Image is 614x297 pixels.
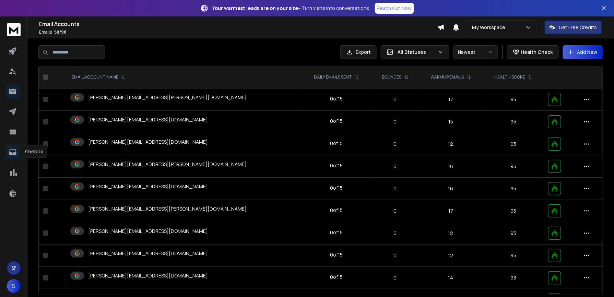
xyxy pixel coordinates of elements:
p: 0 [376,141,415,147]
div: 0 of 15 [330,229,343,236]
button: Health Check [507,45,559,59]
p: All Statuses [398,49,435,56]
p: Emails : [39,29,438,35]
p: [PERSON_NAME][EMAIL_ADDRESS][DOMAIN_NAME] [88,183,208,190]
td: 16 [419,178,483,200]
p: DAILY EMAILS SENT [314,74,352,80]
p: [PERSON_NAME][EMAIL_ADDRESS][DOMAIN_NAME] [88,228,208,235]
button: S [7,279,21,293]
p: [PERSON_NAME][EMAIL_ADDRESS][DOMAIN_NAME] [88,139,208,145]
p: Reach Out Now [377,5,412,12]
td: 95 [483,111,544,133]
td: 12 [419,133,483,155]
td: 95 [483,178,544,200]
div: 0 of 15 [330,274,343,281]
p: 0 [376,96,415,103]
p: 0 [376,185,415,192]
button: Get Free Credits [545,21,602,34]
button: Add New [563,45,603,59]
p: 0 [376,252,415,259]
p: 0 [376,207,415,214]
p: [PERSON_NAME][EMAIL_ADDRESS][PERSON_NAME][DOMAIN_NAME] [88,205,247,212]
p: HEALTH SCORE [495,74,526,80]
td: 17 [419,200,483,222]
div: 0 of 15 [330,118,343,124]
p: BOUNCES [382,74,402,80]
td: 14 [419,267,483,289]
button: Newest [453,45,498,59]
p: [PERSON_NAME][EMAIL_ADDRESS][DOMAIN_NAME] [88,272,208,279]
div: EMAIL ACCOUNT NAME [72,74,125,80]
div: 0 of 15 [330,185,343,191]
p: – Turn visits into conversations [213,5,369,12]
p: 0 [376,163,415,170]
p: My Workspace [472,24,508,31]
div: 0 of 15 [330,251,343,258]
div: 0 of 15 [330,162,343,169]
p: [PERSON_NAME][EMAIL_ADDRESS][PERSON_NAME][DOMAIN_NAME] [88,161,247,168]
a: Reach Out Now [375,3,414,14]
p: Get Free Credits [559,24,597,31]
p: 0 [376,274,415,281]
p: [PERSON_NAME][EMAIL_ADDRESS][DOMAIN_NAME] [88,116,208,123]
p: [PERSON_NAME][EMAIL_ADDRESS][PERSON_NAME][DOMAIN_NAME] [88,94,247,101]
span: 50 / 98 [54,29,67,35]
p: WARMUP EMAILS [431,74,464,80]
td: 95 [483,133,544,155]
p: Health Check [521,49,553,56]
div: 0 of 15 [330,207,343,214]
td: 93 [483,267,544,289]
strong: Your warmest leads are on your site [213,5,298,11]
p: 0 [376,118,415,125]
button: Export [340,45,377,59]
td: 95 [483,88,544,111]
div: 0 of 15 [330,95,343,102]
td: 95 [483,200,544,222]
p: 0 [376,230,415,237]
td: 16 [419,155,483,178]
td: 17 [419,88,483,111]
td: 15 [419,111,483,133]
h1: Email Accounts [39,20,438,28]
td: 95 [483,155,544,178]
div: Onebox [21,145,47,158]
td: 95 [483,245,544,267]
td: 12 [419,245,483,267]
div: 0 of 15 [330,140,343,147]
td: 12 [419,222,483,245]
td: 95 [483,222,544,245]
p: [PERSON_NAME][EMAIL_ADDRESS][DOMAIN_NAME] [88,250,208,257]
img: logo [7,23,21,36]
